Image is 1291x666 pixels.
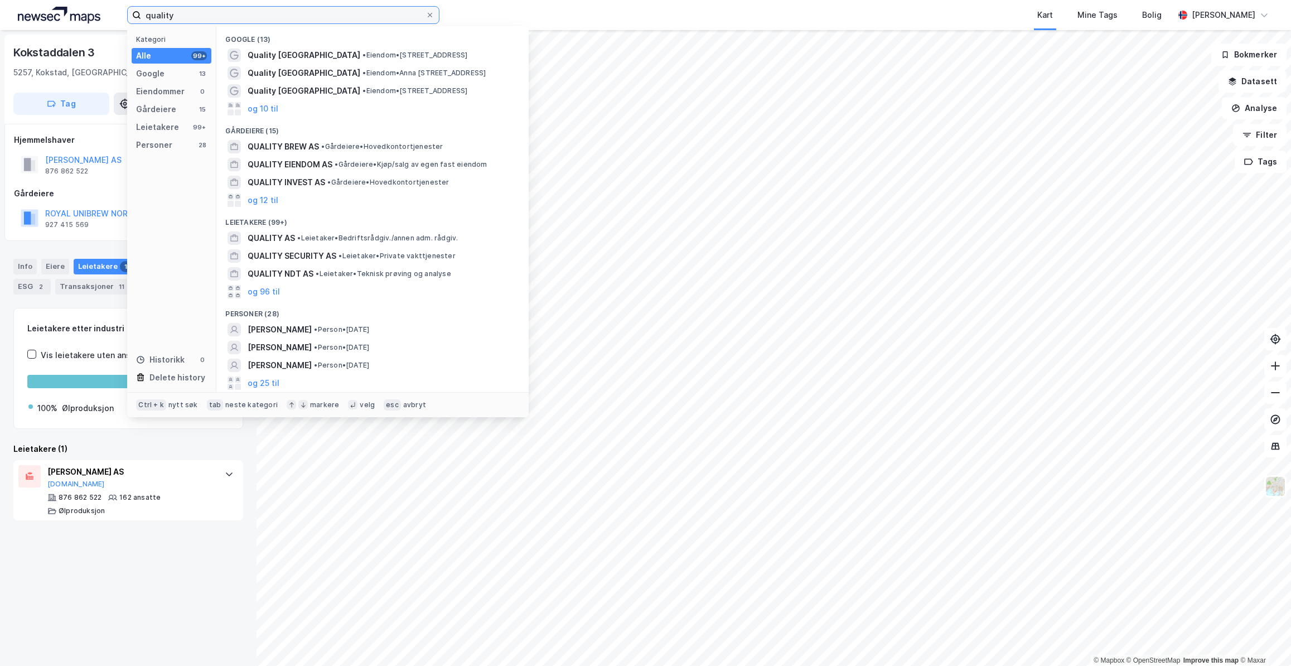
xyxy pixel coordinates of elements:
[1211,44,1287,66] button: Bokmerker
[248,158,332,171] span: QUALITY EIENDOM AS
[207,399,224,411] div: tab
[136,120,179,134] div: Leietakere
[248,102,278,115] button: og 10 til
[136,67,165,80] div: Google
[136,49,151,62] div: Alle
[216,301,529,321] div: Personer (28)
[120,261,131,272] div: 1
[216,26,529,46] div: Google (13)
[191,123,207,132] div: 99+
[1126,657,1181,664] a: OpenStreetMap
[314,325,317,334] span: •
[13,66,153,79] div: 5257, Kokstad, [GEOGRAPHIC_DATA]
[248,231,295,245] span: QUALITY AS
[35,281,46,292] div: 2
[248,377,279,390] button: og 25 til
[248,323,312,336] span: [PERSON_NAME]
[119,493,161,502] div: 162 ansatte
[14,187,243,200] div: Gårdeiere
[62,402,114,415] div: Ølproduksjon
[248,176,325,189] span: QUALITY INVEST AS
[339,252,342,260] span: •
[74,259,136,274] div: Leietakere
[1094,657,1124,664] a: Mapbox
[335,160,338,168] span: •
[327,178,331,186] span: •
[47,480,105,489] button: [DOMAIN_NAME]
[297,234,458,243] span: Leietaker • Bedriftsrådgiv./annen adm. rådgiv.
[1265,476,1286,497] img: Z
[248,49,360,62] span: Quality [GEOGRAPHIC_DATA]
[1235,612,1291,666] iframe: Chat Widget
[297,234,301,242] span: •
[1235,151,1287,173] button: Tags
[18,7,100,23] img: logo.a4113a55bc3d86da70a041830d287a7e.svg
[362,86,366,95] span: •
[362,86,467,95] span: Eiendom • [STREET_ADDRESS]
[248,249,336,263] span: QUALITY SECURITY AS
[191,51,207,60] div: 99+
[314,361,317,369] span: •
[362,69,366,77] span: •
[1219,70,1287,93] button: Datasett
[248,194,278,207] button: og 12 til
[327,178,449,187] span: Gårdeiere • Hovedkontortjenester
[37,402,57,415] div: 100%
[314,343,369,352] span: Person • [DATE]
[321,142,325,151] span: •
[13,279,51,295] div: ESG
[248,84,360,98] span: Quality [GEOGRAPHIC_DATA]
[403,400,426,409] div: avbryt
[116,281,127,292] div: 11
[27,322,229,335] div: Leietakere etter industri
[316,269,319,278] span: •
[1192,8,1255,22] div: [PERSON_NAME]
[41,259,69,274] div: Eiere
[47,465,214,479] div: [PERSON_NAME] AS
[362,69,486,78] span: Eiendom • Anna [STREET_ADDRESS]
[360,400,375,409] div: velg
[59,493,101,502] div: 876 862 522
[362,51,366,59] span: •
[45,167,88,176] div: 876 862 522
[248,341,312,354] span: [PERSON_NAME]
[45,220,89,229] div: 927 415 569
[198,87,207,96] div: 0
[136,138,172,152] div: Personer
[225,400,278,409] div: neste kategori
[310,400,339,409] div: markere
[1183,657,1239,664] a: Improve this map
[41,349,147,362] div: Vis leietakere uten ansatte
[216,209,529,229] div: Leietakere (99+)
[13,93,109,115] button: Tag
[362,51,467,60] span: Eiendom • [STREET_ADDRESS]
[198,105,207,114] div: 15
[1037,8,1053,22] div: Kart
[13,442,243,456] div: Leietakere (1)
[136,399,166,411] div: Ctrl + k
[136,35,211,44] div: Kategori
[149,371,205,384] div: Delete history
[248,66,360,80] span: Quality [GEOGRAPHIC_DATA]
[339,252,455,260] span: Leietaker • Private vakttjenester
[1077,8,1118,22] div: Mine Tags
[13,259,37,274] div: Info
[248,285,280,298] button: og 96 til
[1142,8,1162,22] div: Bolig
[13,44,97,61] div: Kokstaddalen 3
[136,353,185,366] div: Historikk
[55,279,132,295] div: Transaksjoner
[198,355,207,364] div: 0
[248,267,313,281] span: QUALITY NDT AS
[1233,124,1287,146] button: Filter
[316,269,451,278] span: Leietaker • Teknisk prøving og analyse
[216,118,529,138] div: Gårdeiere (15)
[1222,97,1287,119] button: Analyse
[14,133,243,147] div: Hjemmelshaver
[335,160,487,169] span: Gårdeiere • Kjøp/salg av egen fast eiendom
[314,343,317,351] span: •
[198,141,207,149] div: 28
[314,325,369,334] span: Person • [DATE]
[314,361,369,370] span: Person • [DATE]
